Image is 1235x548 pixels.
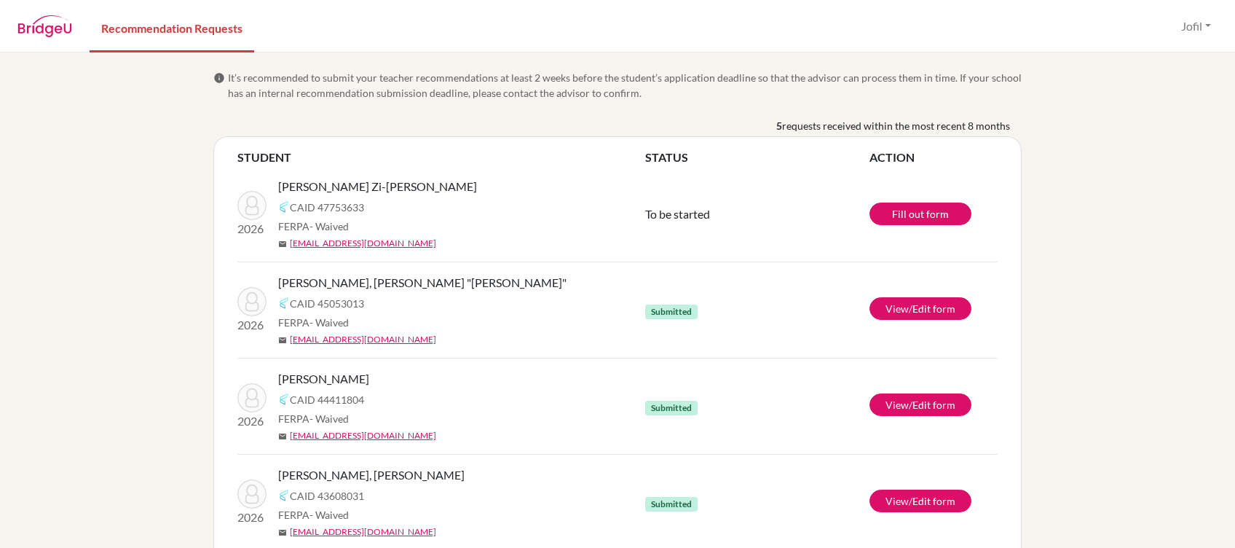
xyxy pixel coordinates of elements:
[213,72,225,84] span: info
[645,497,698,512] span: Submitted
[1175,12,1218,40] button: Jofil
[290,333,436,346] a: [EMAIL_ADDRESS][DOMAIN_NAME]
[278,370,369,388] span: [PERSON_NAME]
[645,149,869,166] th: STATUS
[869,203,971,225] a: Fill out form
[278,528,287,537] span: mail
[782,118,1010,133] span: requests received within the most recent 8 months
[237,412,267,430] p: 2026
[278,466,465,484] span: [PERSON_NAME], [PERSON_NAME]
[278,274,567,291] span: [PERSON_NAME], [PERSON_NAME] "[PERSON_NAME]"
[278,297,290,309] img: Common App logo
[309,316,349,329] span: - Waived
[278,240,287,248] span: mail
[869,490,971,512] a: View/Edit form
[278,507,349,522] span: FERPA
[278,315,349,330] span: FERPA
[645,305,698,319] span: Submitted
[290,200,364,215] span: CAID 47753633
[290,488,364,504] span: CAID 43608031
[237,479,267,509] img: Hsu, Eagan Ting-Wei
[290,429,436,442] a: [EMAIL_ADDRESS][DOMAIN_NAME]
[278,336,287,345] span: mail
[237,220,267,238] p: 2026
[278,432,287,441] span: mail
[278,394,290,405] img: Common App logo
[290,525,436,539] a: [EMAIL_ADDRESS][DOMAIN_NAME]
[290,296,364,311] span: CAID 45053013
[237,191,267,220] img: Liu, Evelyn Zi-Tang
[869,149,998,166] th: ACTION
[237,509,267,526] p: 2026
[776,118,782,133] b: 5
[290,237,436,250] a: [EMAIL_ADDRESS][DOMAIN_NAME]
[278,219,349,234] span: FERPA
[237,149,645,166] th: STUDENT
[90,2,254,52] a: Recommendation Requests
[228,70,1022,101] span: It’s recommended to submit your teacher recommendations at least 2 weeks before the student’s app...
[278,201,290,213] img: Common App logo
[645,207,710,221] span: To be started
[278,411,349,426] span: FERPA
[309,220,349,232] span: - Waived
[869,297,971,320] a: View/Edit form
[309,509,349,521] span: - Waived
[17,15,72,37] img: BridgeU logo
[309,412,349,425] span: - Waived
[869,394,971,416] a: View/Edit form
[278,490,290,501] img: Common App logo
[278,178,477,195] span: [PERSON_NAME] Zi-[PERSON_NAME]
[237,316,267,334] p: 2026
[645,401,698,415] span: Submitted
[290,392,364,407] span: CAID 44411804
[237,383,267,412] img: Lin, Emma
[237,287,267,316] img: Chiang, Yu Jen "Jenny"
